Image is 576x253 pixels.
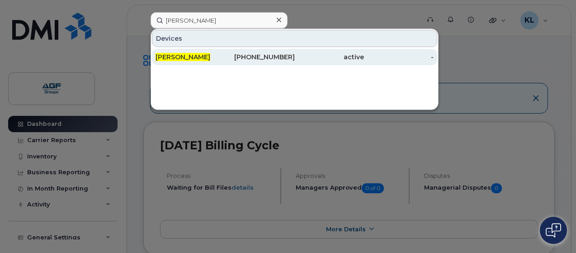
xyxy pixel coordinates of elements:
div: Devices [152,30,437,47]
div: active [295,53,364,62]
a: [PERSON_NAME][PHONE_NUMBER]active- [152,49,437,65]
div: [PHONE_NUMBER] [225,53,295,62]
span: [PERSON_NAME] [156,53,210,61]
img: Open chat [546,223,561,238]
div: - [364,53,434,62]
